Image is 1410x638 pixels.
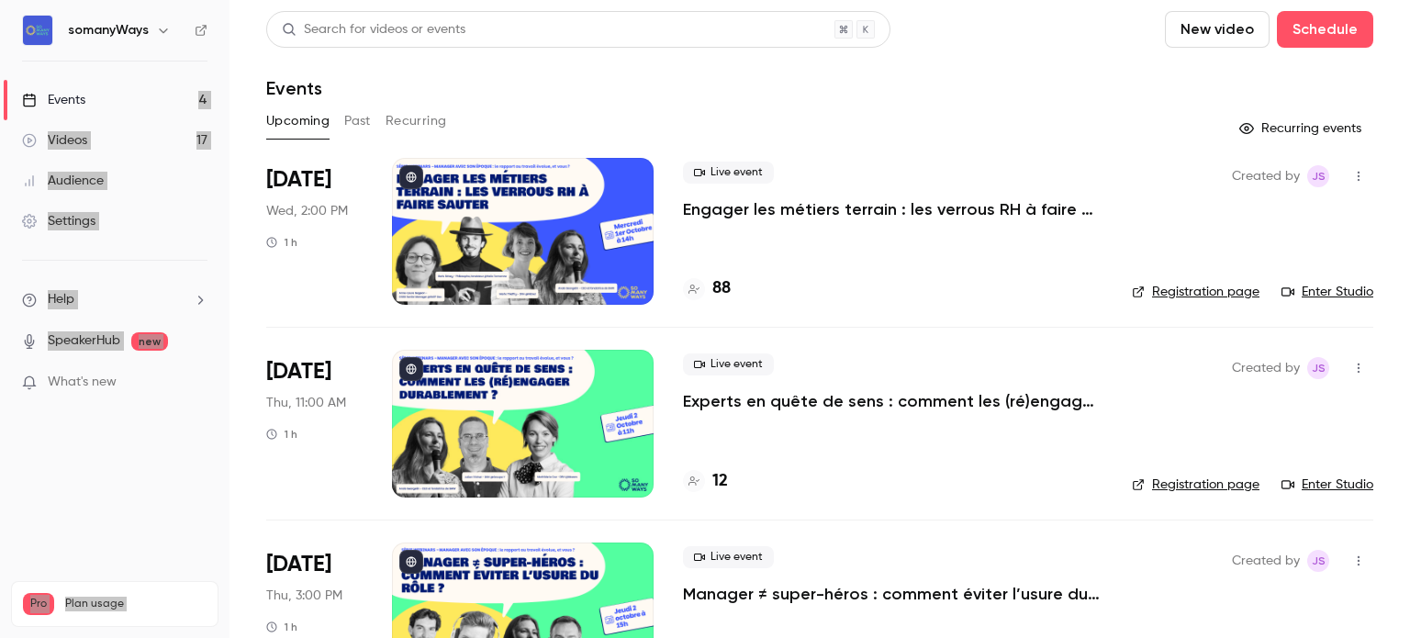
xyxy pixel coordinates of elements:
button: Upcoming [266,106,330,136]
button: Recurring [386,106,447,136]
span: [DATE] [266,550,331,579]
button: Past [344,106,371,136]
a: 12 [683,469,728,494]
span: What's new [48,373,117,392]
div: Oct 2 Thu, 11:00 AM (Europe/Paris) [266,350,363,497]
span: Live event [683,162,774,184]
span: Created by [1232,550,1300,572]
div: Events [22,91,85,109]
a: SpeakerHub [48,331,120,351]
div: Audience [22,172,104,190]
li: help-dropdown-opener [22,290,207,309]
span: Plan usage [65,597,207,611]
span: Live event [683,353,774,375]
span: Julia Sueur [1307,357,1329,379]
button: New video [1165,11,1270,48]
span: Wed, 2:00 PM [266,202,348,220]
img: somanyWays [23,16,52,45]
span: Created by [1232,165,1300,187]
span: [DATE] [266,357,331,386]
h1: Events [266,77,322,99]
h4: 12 [712,469,728,494]
span: new [131,332,168,351]
div: 1 h [266,620,297,634]
h4: 88 [712,276,731,301]
span: JS [1312,550,1326,572]
button: Recurring events [1231,114,1373,143]
div: 1 h [266,427,297,442]
a: Enter Studio [1281,283,1373,301]
div: Oct 1 Wed, 2:00 PM (Europe/Paris) [266,158,363,305]
span: Thu, 11:00 AM [266,394,346,412]
button: Schedule [1277,11,1373,48]
div: Settings [22,212,95,230]
span: Help [48,290,74,309]
span: Created by [1232,357,1300,379]
span: Pro [23,593,54,615]
span: Live event [683,546,774,568]
span: JS [1312,165,1326,187]
h6: somanyWays [68,21,149,39]
span: Julia Sueur [1307,165,1329,187]
a: Registration page [1132,283,1259,301]
div: 1 h [266,235,297,250]
span: Thu, 3:00 PM [266,587,342,605]
a: Enter Studio [1281,476,1373,494]
span: Julia Sueur [1307,550,1329,572]
a: Engager les métiers terrain : les verrous RH à faire sauter [683,198,1102,220]
a: 88 [683,276,731,301]
span: JS [1312,357,1326,379]
div: Videos [22,131,87,150]
div: Search for videos or events [282,20,465,39]
a: Experts en quête de sens : comment les (ré)engager durablement ? [683,390,1102,412]
a: Manager ≠ super-héros : comment éviter l’usure du rôle ? [683,583,1102,605]
a: Registration page [1132,476,1259,494]
span: [DATE] [266,165,331,195]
